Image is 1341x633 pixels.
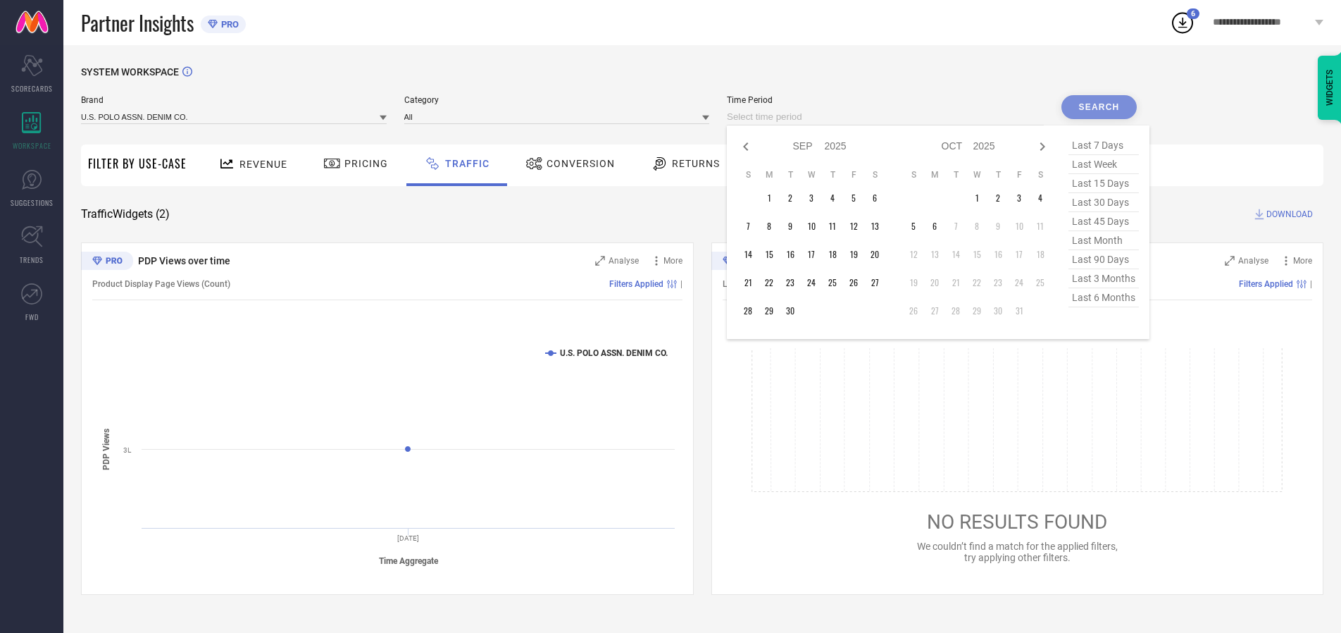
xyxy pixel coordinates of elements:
[903,300,924,321] td: Sun Oct 26 2025
[1293,256,1312,266] span: More
[801,216,822,237] td: Wed Sep 10 2025
[88,155,187,172] span: Filter By Use-Case
[945,169,966,180] th: Tuesday
[20,254,44,265] span: TRENDS
[737,169,759,180] th: Sunday
[445,158,489,169] span: Traffic
[822,244,843,265] td: Thu Sep 18 2025
[737,216,759,237] td: Sun Sep 07 2025
[966,244,987,265] td: Wed Oct 15 2025
[1068,269,1139,288] span: last 3 months
[560,348,668,358] text: U.S. POLO ASSN. DENIM CO.
[81,66,179,78] span: SYSTEM WORKSPACE
[966,188,987,209] td: Wed Oct 01 2025
[81,8,194,37] span: Partner Insights
[864,216,885,237] td: Sat Sep 13 2025
[843,244,864,265] td: Fri Sep 19 2025
[801,272,822,293] td: Wed Sep 24 2025
[609,256,639,266] span: Analyse
[737,138,754,155] div: Previous month
[1238,256,1268,266] span: Analyse
[801,188,822,209] td: Wed Sep 03 2025
[727,109,1044,125] input: Select time period
[759,300,780,321] td: Mon Sep 29 2025
[1009,188,1030,209] td: Fri Oct 03 2025
[25,312,39,322] span: FWD
[780,216,801,237] td: Tue Sep 09 2025
[1009,244,1030,265] td: Fri Oct 17 2025
[81,252,133,273] div: Premium
[987,300,1009,321] td: Thu Oct 30 2025
[711,252,763,273] div: Premium
[737,300,759,321] td: Sun Sep 28 2025
[727,95,1044,105] span: Time Period
[1030,188,1051,209] td: Sat Oct 04 2025
[13,140,51,151] span: WORKSPACE
[966,216,987,237] td: Wed Oct 08 2025
[404,95,710,105] span: Category
[218,19,239,30] span: PRO
[737,244,759,265] td: Sun Sep 14 2025
[1068,231,1139,250] span: last month
[81,95,387,105] span: Brand
[780,300,801,321] td: Tue Sep 30 2025
[903,244,924,265] td: Sun Oct 12 2025
[987,169,1009,180] th: Thursday
[987,272,1009,293] td: Thu Oct 23 2025
[864,169,885,180] th: Saturday
[843,272,864,293] td: Fri Sep 26 2025
[927,510,1107,534] span: NO RESULTS FOUND
[737,272,759,293] td: Sun Sep 21 2025
[966,300,987,321] td: Wed Oct 29 2025
[138,255,230,266] span: PDP Views over time
[945,272,966,293] td: Tue Oct 21 2025
[822,169,843,180] th: Thursday
[1225,256,1235,266] svg: Zoom
[1030,272,1051,293] td: Sat Oct 25 2025
[723,279,792,289] span: List Views (Count)
[924,169,945,180] th: Monday
[759,169,780,180] th: Monday
[966,169,987,180] th: Wednesday
[344,158,388,169] span: Pricing
[379,556,439,566] tspan: Time Aggregate
[987,244,1009,265] td: Thu Oct 16 2025
[1266,207,1313,221] span: DOWNLOAD
[101,428,111,469] tspan: PDP Views
[1170,10,1195,35] div: Open download list
[663,256,682,266] span: More
[1068,212,1139,231] span: last 45 days
[864,272,885,293] td: Sat Sep 27 2025
[780,169,801,180] th: Tuesday
[801,244,822,265] td: Wed Sep 17 2025
[843,188,864,209] td: Fri Sep 05 2025
[1009,272,1030,293] td: Fri Oct 24 2025
[903,272,924,293] td: Sun Oct 19 2025
[595,256,605,266] svg: Zoom
[11,197,54,208] span: SUGGESTIONS
[11,83,53,94] span: SCORECARDS
[924,300,945,321] td: Mon Oct 27 2025
[1009,216,1030,237] td: Fri Oct 10 2025
[987,216,1009,237] td: Thu Oct 09 2025
[609,279,663,289] span: Filters Applied
[780,244,801,265] td: Tue Sep 16 2025
[924,272,945,293] td: Mon Oct 20 2025
[1068,174,1139,193] span: last 15 days
[1068,155,1139,174] span: last week
[843,169,864,180] th: Friday
[397,534,419,542] text: [DATE]
[759,188,780,209] td: Mon Sep 01 2025
[843,216,864,237] td: Fri Sep 12 2025
[672,158,720,169] span: Returns
[945,300,966,321] td: Tue Oct 28 2025
[1030,169,1051,180] th: Saturday
[924,244,945,265] td: Mon Oct 13 2025
[239,159,287,170] span: Revenue
[917,541,1118,563] span: We couldn’t find a match for the applied filters, try applying other filters.
[945,244,966,265] td: Tue Oct 14 2025
[903,169,924,180] th: Sunday
[1068,250,1139,269] span: last 90 days
[81,207,170,221] span: Traffic Widgets ( 2 )
[1034,138,1051,155] div: Next month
